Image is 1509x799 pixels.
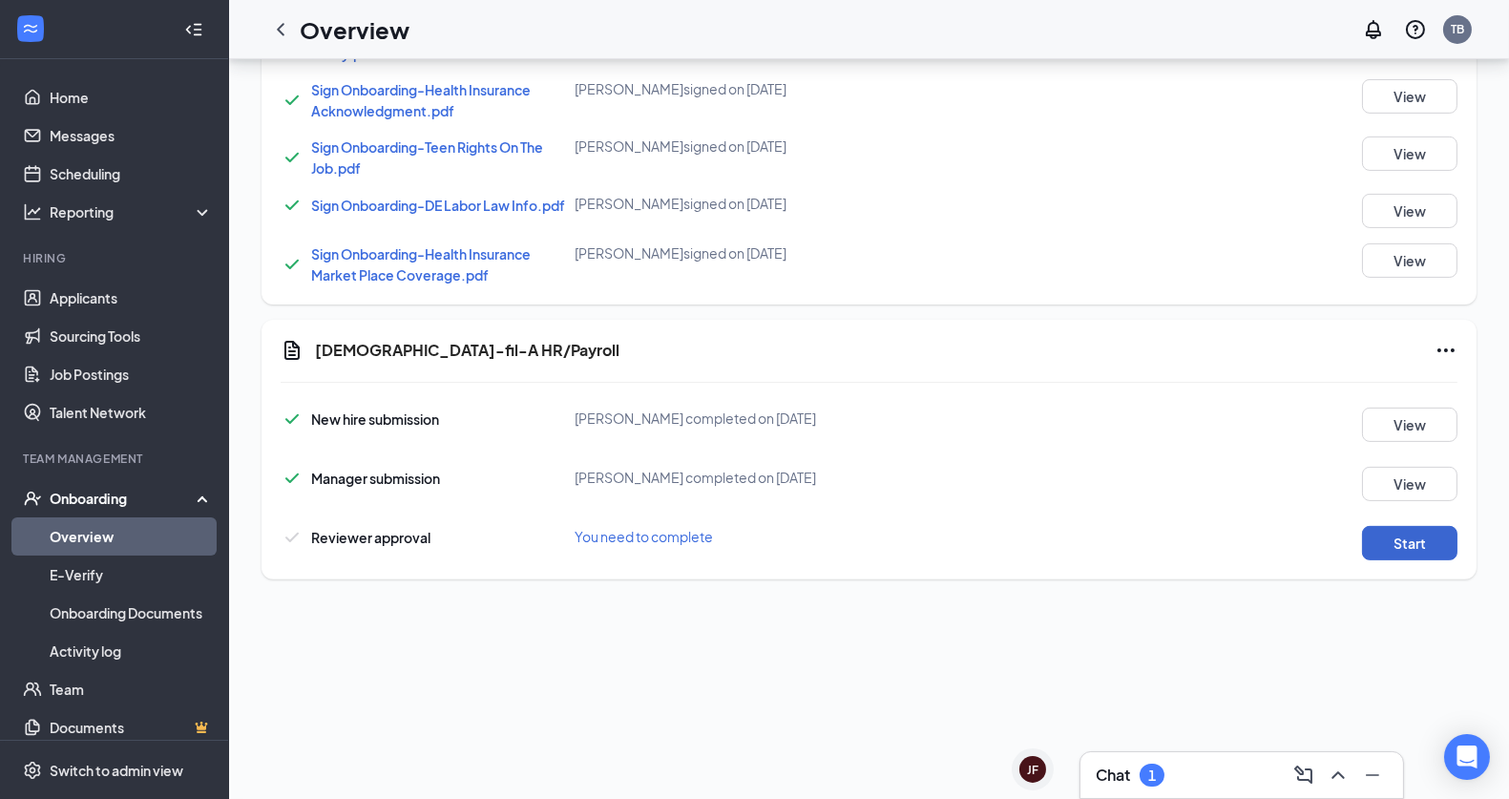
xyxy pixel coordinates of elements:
[575,79,967,98] div: [PERSON_NAME] signed on [DATE]
[281,467,304,490] svg: Checkmark
[50,708,213,746] a: DocumentsCrown
[50,556,213,594] a: E-Verify
[575,194,967,213] div: [PERSON_NAME] signed on [DATE]
[1289,760,1319,790] button: ComposeMessage
[50,155,213,193] a: Scheduling
[1327,764,1350,787] svg: ChevronUp
[50,632,213,670] a: Activity log
[1362,137,1457,171] button: View
[311,470,440,487] span: Manager submission
[23,489,42,508] svg: UserCheck
[184,20,203,39] svg: Collapse
[311,81,531,119] a: Sign Onboarding-Health Insurance Acknowledgment.pdf
[300,13,409,46] h1: Overview
[1362,526,1457,560] button: Start
[281,526,304,549] svg: Checkmark
[1361,764,1384,787] svg: Minimize
[50,761,183,780] div: Switch to admin view
[50,393,213,431] a: Talent Network
[1148,767,1156,784] div: 1
[1362,194,1457,228] button: View
[23,761,42,780] svg: Settings
[1362,243,1457,278] button: View
[281,89,304,112] svg: Checkmark
[281,253,304,276] svg: Checkmark
[575,528,713,545] span: You need to complete
[50,116,213,155] a: Messages
[575,410,816,427] span: [PERSON_NAME] completed on [DATE]
[281,194,304,217] svg: Checkmark
[50,489,197,508] div: Onboarding
[575,137,967,156] div: [PERSON_NAME] signed on [DATE]
[1096,765,1130,786] h3: Chat
[1292,764,1315,787] svg: ComposeMessage
[311,138,543,177] a: Sign Onboarding-Teen Rights On The Job.pdf
[311,529,430,546] span: Reviewer approval
[575,243,967,263] div: [PERSON_NAME] signed on [DATE]
[50,279,213,317] a: Applicants
[311,197,565,214] a: Sign Onboarding-DE Labor Law Info.pdf
[1362,408,1457,442] button: View
[1362,79,1457,114] button: View
[50,517,213,556] a: Overview
[311,410,439,428] span: New hire submission
[23,202,42,221] svg: Analysis
[50,317,213,355] a: Sourcing Tools
[311,245,531,284] a: Sign Onboarding-Health Insurance Market Place Coverage.pdf
[1404,18,1427,41] svg: QuestionInfo
[1444,734,1490,780] div: Open Intercom Messenger
[50,202,214,221] div: Reporting
[575,469,816,486] span: [PERSON_NAME] completed on [DATE]
[1451,21,1464,37] div: TB
[281,339,304,362] svg: Document
[1362,467,1457,501] button: View
[21,19,40,38] svg: WorkstreamLogo
[50,78,213,116] a: Home
[50,355,213,393] a: Job Postings
[50,670,213,708] a: Team
[1027,762,1038,778] div: JF
[315,340,619,361] h5: [DEMOGRAPHIC_DATA]-fil-A HR/Payroll
[281,146,304,169] svg: Checkmark
[281,408,304,431] svg: Checkmark
[1362,18,1385,41] svg: Notifications
[1435,339,1457,362] svg: Ellipses
[50,594,213,632] a: Onboarding Documents
[269,18,292,41] svg: ChevronLeft
[23,250,209,266] div: Hiring
[23,451,209,467] div: Team Management
[1357,760,1388,790] button: Minimize
[1323,760,1353,790] button: ChevronUp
